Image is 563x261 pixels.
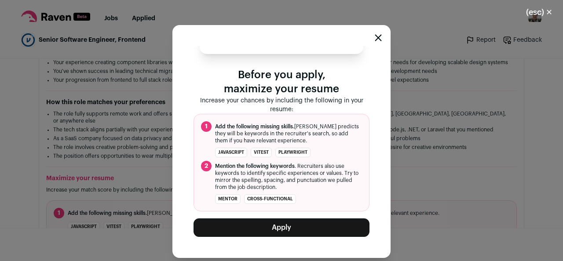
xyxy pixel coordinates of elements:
[251,148,272,157] li: Vitest
[194,68,369,96] p: Before you apply, maximize your resume
[275,148,311,157] li: Playwright
[215,163,295,169] span: Mention the following keywords
[194,218,369,237] button: Apply
[215,148,247,157] li: Javascript
[201,161,212,171] span: 2
[215,124,294,129] span: Add the following missing skills.
[215,163,362,191] span: . Recruiters also use keywords to identify specific experiences or values. Try to mirror the spel...
[201,121,212,132] span: 1
[215,123,362,144] span: [PERSON_NAME] predicts they will be keywords in the recruiter's search, so add them if you have r...
[515,3,563,22] button: Close modal
[244,194,296,204] li: cross-functional
[215,194,241,204] li: mentor
[194,96,369,114] p: Increase your chances by including the following in your resume:
[375,34,382,41] button: Close modal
